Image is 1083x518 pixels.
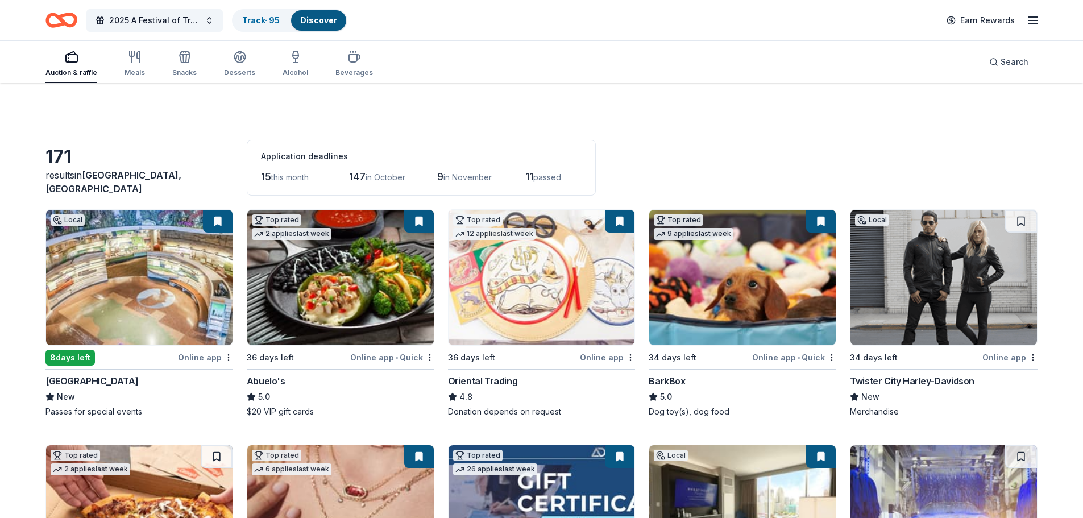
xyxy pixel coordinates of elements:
button: Auction & raffle [45,45,97,83]
div: Oriental Trading [448,374,518,388]
span: Search [1001,55,1028,69]
span: 5.0 [258,390,270,404]
div: Passes for special events [45,406,233,417]
div: Top rated [252,214,301,226]
div: 2 applies last week [252,228,331,240]
span: passed [533,172,561,182]
span: 2025 A Festival of Trees Event [109,14,200,27]
button: Snacks [172,45,197,83]
div: 6 applies last week [252,463,331,475]
div: 8 days left [45,350,95,366]
div: Snacks [172,68,197,77]
div: 9 applies last week [654,228,733,240]
img: Image for Abuelo's [247,210,434,345]
div: $20 VIP gift cards [247,406,434,417]
div: Donation depends on request [448,406,636,417]
a: Image for Twister City Harley-DavidsonLocal34 days leftOnline appTwister City Harley-DavidsonNewM... [850,209,1038,417]
div: Top rated [51,450,100,461]
span: 5.0 [660,390,672,404]
button: Meals [125,45,145,83]
div: Top rated [453,450,503,461]
span: in [45,169,181,194]
div: results [45,168,233,196]
img: Image for Twister City Harley-Davidson [850,210,1037,345]
div: Online app Quick [350,350,434,364]
img: Image for BarkBox [649,210,836,345]
span: 147 [349,171,366,183]
div: 36 days left [448,351,495,364]
button: Search [980,51,1038,73]
a: Image for Flint Hills Discovery CenterLocal8days leftOnline app[GEOGRAPHIC_DATA]NewPasses for spe... [45,209,233,417]
div: Local [654,450,688,461]
div: Top rated [252,450,301,461]
div: 171 [45,146,233,168]
span: in October [366,172,405,182]
div: 36 days left [247,351,294,364]
div: Merchandise [850,406,1038,417]
a: Track· 95 [242,15,280,25]
button: Desserts [224,45,255,83]
span: • [396,353,398,362]
button: 2025 A Festival of Trees Event [86,9,223,32]
a: Earn Rewards [940,10,1022,31]
div: Twister City Harley-Davidson [850,374,974,388]
div: Meals [125,68,145,77]
div: [GEOGRAPHIC_DATA] [45,374,138,388]
div: 26 applies last week [453,463,537,475]
div: Online app [178,350,233,364]
img: Image for Flint Hills Discovery Center [46,210,233,345]
div: Online app [580,350,635,364]
span: • [798,353,800,362]
div: BarkBox [649,374,685,388]
div: Desserts [224,68,255,77]
div: Top rated [654,214,703,226]
button: Beverages [335,45,373,83]
div: Beverages [335,68,373,77]
div: 12 applies last week [453,228,536,240]
span: 9 [437,171,443,183]
img: Image for Oriental Trading [449,210,635,345]
div: Local [51,214,85,226]
span: this month [271,172,309,182]
span: New [57,390,75,404]
div: Dog toy(s), dog food [649,406,836,417]
div: Application deadlines [261,150,582,163]
div: Alcohol [283,68,308,77]
a: Discover [300,15,337,25]
div: Abuelo's [247,374,285,388]
span: 15 [261,171,271,183]
div: 2 applies last week [51,463,130,475]
span: [GEOGRAPHIC_DATA], [GEOGRAPHIC_DATA] [45,169,181,194]
a: Image for Abuelo's Top rated2 applieslast week36 days leftOnline app•QuickAbuelo's5.0$20 VIP gift... [247,209,434,417]
a: Home [45,7,77,34]
div: 34 days left [850,351,898,364]
span: 4.8 [459,390,472,404]
div: Online app Quick [752,350,836,364]
button: Track· 95Discover [232,9,347,32]
a: Image for Oriental TradingTop rated12 applieslast week36 days leftOnline appOriental Trading4.8Do... [448,209,636,417]
button: Alcohol [283,45,308,83]
span: in November [443,172,492,182]
div: Online app [982,350,1038,364]
div: Auction & raffle [45,68,97,77]
div: Local [855,214,889,226]
a: Image for BarkBoxTop rated9 applieslast week34 days leftOnline app•QuickBarkBox5.0Dog toy(s), dog... [649,209,836,417]
span: 11 [525,171,533,183]
div: Top rated [453,214,503,226]
div: 34 days left [649,351,696,364]
span: New [861,390,879,404]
